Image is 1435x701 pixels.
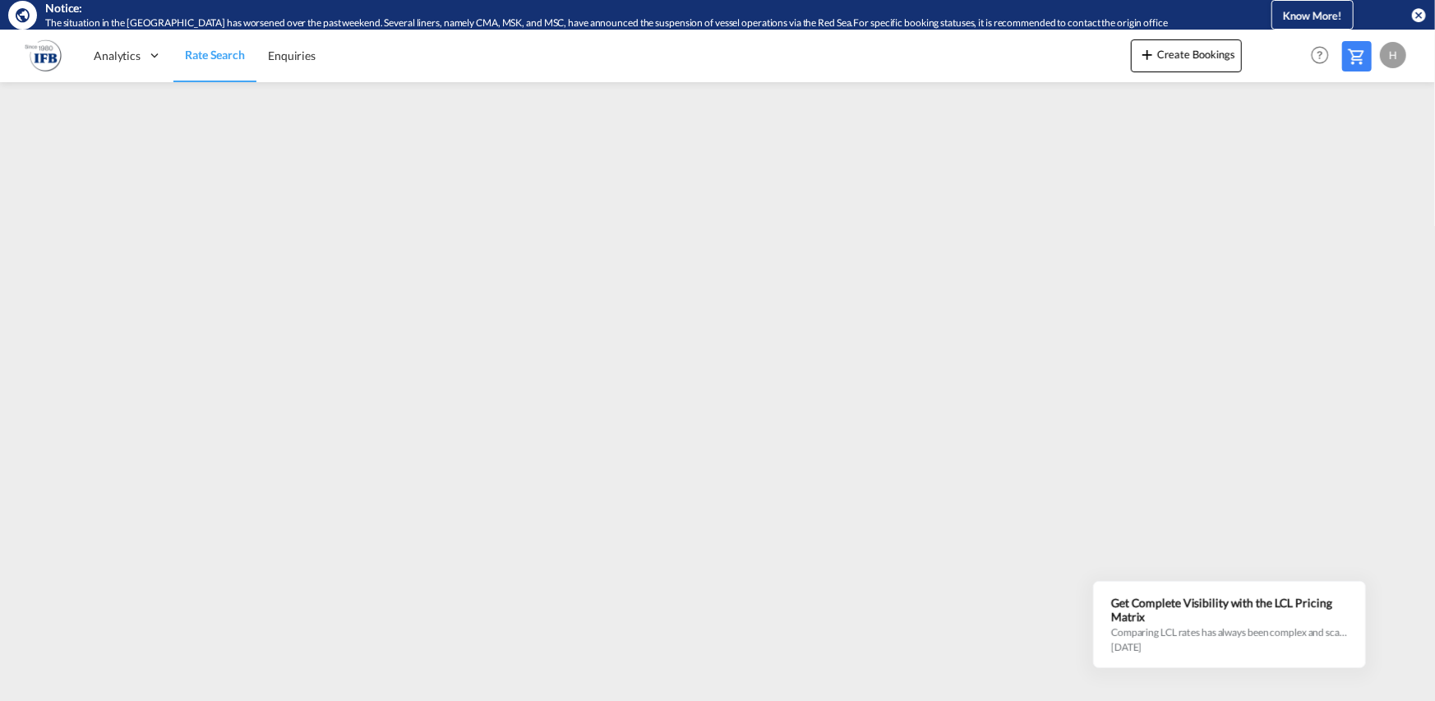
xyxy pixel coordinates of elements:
[1131,39,1242,72] button: icon-plus 400-fgCreate Bookings
[268,48,316,62] span: Enquiries
[1306,41,1342,71] div: Help
[1380,42,1406,68] div: H
[173,29,256,82] a: Rate Search
[15,7,31,23] md-icon: icon-earth
[1410,7,1427,23] button: icon-close-circle
[1283,9,1342,22] span: Know More!
[94,48,141,64] span: Analytics
[185,48,245,62] span: Rate Search
[25,37,62,74] img: b628ab10256c11eeb52753acbc15d091.png
[45,16,1214,30] div: The situation in the Red Sea has worsened over the past weekend. Several liners, namely CMA, MSK,...
[1137,44,1157,64] md-icon: icon-plus 400-fg
[256,29,327,82] a: Enquiries
[1306,41,1334,69] span: Help
[82,29,173,82] div: Analytics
